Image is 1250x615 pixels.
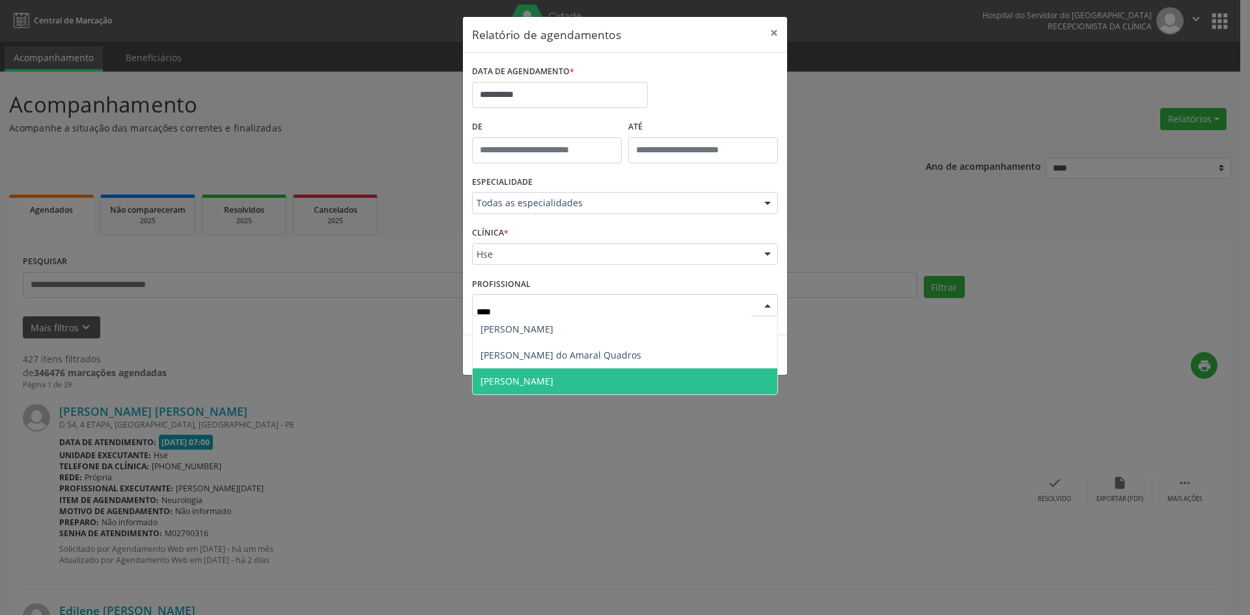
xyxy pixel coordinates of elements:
[628,117,778,137] label: ATÉ
[477,197,751,210] span: Todas as especialidades
[477,248,751,261] span: Hse
[480,375,553,387] span: [PERSON_NAME]
[472,172,533,193] label: ESPECIALIDADE
[480,323,553,335] span: [PERSON_NAME]
[761,17,787,49] button: Close
[472,117,622,137] label: De
[472,274,531,294] label: PROFISSIONAL
[472,223,508,243] label: CLÍNICA
[472,62,574,82] label: DATA DE AGENDAMENTO
[480,349,641,361] span: [PERSON_NAME] do Amaral Quadros
[472,26,621,43] h5: Relatório de agendamentos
